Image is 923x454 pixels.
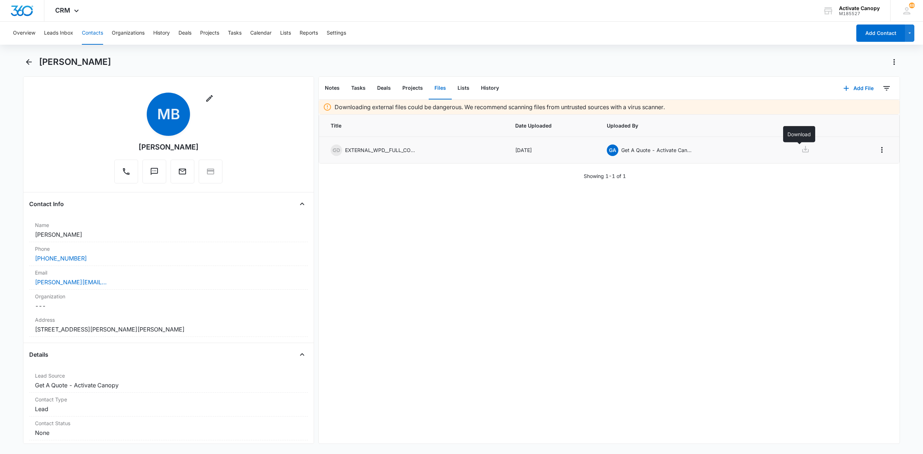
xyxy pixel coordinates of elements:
[250,22,271,45] button: Calendar
[888,56,900,68] button: Actions
[228,22,242,45] button: Tasks
[153,22,170,45] button: History
[39,57,111,67] h1: [PERSON_NAME]
[607,144,618,156] span: GA
[35,230,302,239] dd: [PERSON_NAME]
[335,103,665,111] p: Downloading external files could be dangerous. We recommend scanning files from untrusted sources...
[584,172,626,180] p: Showing 1-1 of 1
[35,325,302,334] dd: [STREET_ADDRESS][PERSON_NAME][PERSON_NAME]
[35,405,302,413] dd: Lead
[147,93,190,136] span: MB
[327,22,346,45] button: Settings
[29,218,308,242] div: Name[PERSON_NAME]
[909,3,915,8] span: 49
[607,122,772,129] span: Uploaded By
[29,266,308,290] div: Email[PERSON_NAME][EMAIL_ADDRESS][DOMAIN_NAME]
[319,77,345,99] button: Notes
[82,22,103,45] button: Contacts
[171,171,194,177] a: Email
[29,200,64,208] h4: Contact Info
[29,393,308,417] div: Contact TypeLead
[29,350,48,359] h4: Details
[296,198,308,210] button: Close
[280,22,291,45] button: Lists
[345,146,417,154] p: EXTERNAL_WPD__FULL_COLOR-.png
[876,144,888,156] button: Overflow Menu
[29,242,308,266] div: Phone[PHONE_NUMBER]
[839,11,880,16] div: account id
[507,137,599,164] td: [DATE]
[35,302,302,310] dd: ---
[300,22,318,45] button: Reports
[429,77,452,99] button: Files
[345,77,371,99] button: Tasks
[35,372,302,379] label: Lead Source
[35,254,87,263] a: [PHONE_NUMBER]
[475,77,505,99] button: History
[29,417,308,440] div: Contact StatusNone
[171,160,194,183] button: Email
[29,369,308,393] div: Lead SourceGet A Quote - Activate Canopy
[35,428,302,437] dd: None
[200,22,219,45] button: Projects
[142,171,166,177] a: Text
[515,122,590,129] span: Date Uploaded
[44,22,73,45] button: Leads Inbox
[178,22,191,45] button: Deals
[909,3,915,8] div: notifications count
[23,56,35,68] button: Back
[35,419,302,427] label: Contact Status
[112,22,145,45] button: Organizations
[35,396,302,403] label: Contact Type
[55,6,70,14] span: CRM
[783,126,815,142] div: Download
[35,269,302,276] label: Email
[35,443,302,451] label: Assigned To
[35,381,302,390] dd: Get A Quote - Activate Canopy
[35,278,107,286] a: [PERSON_NAME][EMAIL_ADDRESS][DOMAIN_NAME]
[142,160,166,183] button: Text
[138,142,199,152] div: [PERSON_NAME]
[35,316,302,324] label: Address
[35,221,302,229] label: Name
[29,290,308,313] div: Organization---
[371,77,397,99] button: Deals
[114,171,138,177] a: Call
[839,5,880,11] div: account name
[881,83,892,94] button: Filters
[29,313,308,337] div: Address[STREET_ADDRESS][PERSON_NAME][PERSON_NAME]
[856,25,905,42] button: Add Contact
[13,22,35,45] button: Overview
[452,77,475,99] button: Lists
[35,293,302,300] label: Organization
[331,122,498,129] span: Title
[114,160,138,183] button: Call
[35,245,302,253] label: Phone
[836,80,881,97] button: Add File
[621,146,693,154] p: Get A Quote - Activate Canopy
[397,77,429,99] button: Projects
[296,349,308,360] button: Close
